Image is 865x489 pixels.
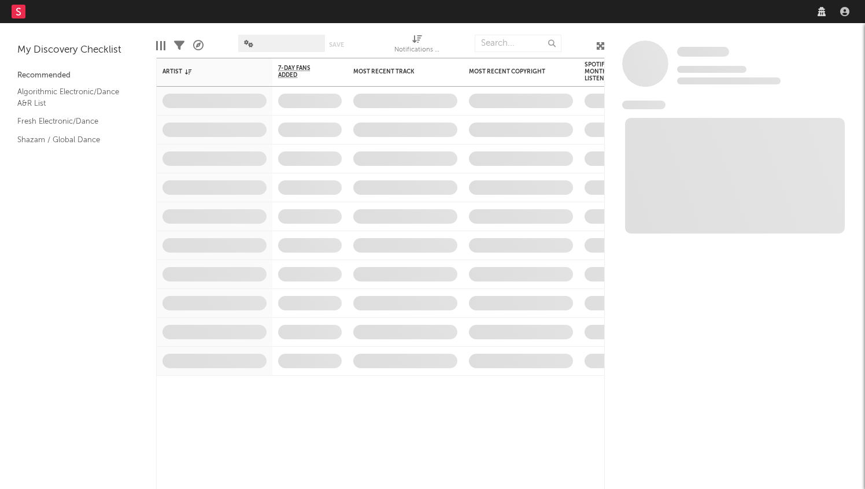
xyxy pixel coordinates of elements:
[394,29,441,62] div: Notifications (Artist)
[677,66,746,73] span: Tracking Since: [DATE]
[677,46,729,58] a: Some Artist
[162,68,249,75] div: Artist
[394,43,441,57] div: Notifications (Artist)
[193,29,204,62] div: A&R Pipeline
[17,69,139,83] div: Recommended
[475,35,561,52] input: Search...
[174,29,184,62] div: Filters
[156,29,165,62] div: Edit Columns
[17,43,139,57] div: My Discovery Checklist
[585,61,625,82] div: Spotify Monthly Listeners
[329,42,344,48] button: Save
[622,101,666,109] span: News Feed
[677,47,729,57] span: Some Artist
[353,68,440,75] div: Most Recent Track
[278,65,324,79] span: 7-Day Fans Added
[677,77,781,84] span: 0 fans last week
[469,68,556,75] div: Most Recent Copyright
[17,134,127,146] a: Shazam / Global Dance
[17,115,127,128] a: Fresh Electronic/Dance
[17,86,127,109] a: Algorithmic Electronic/Dance A&R List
